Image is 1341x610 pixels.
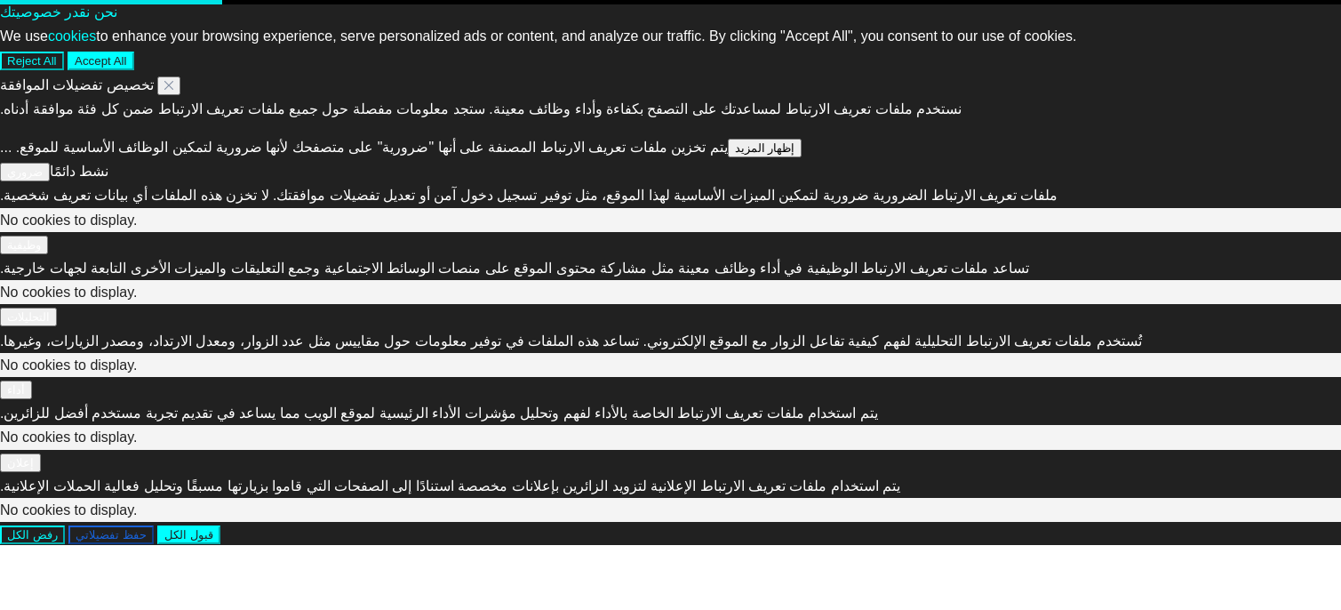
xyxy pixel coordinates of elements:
[157,76,180,95] button: [cky_preference_close_label]
[7,310,50,324] font: التحليلات
[68,52,134,70] button: Accept All
[7,528,58,542] font: رفض الكل
[157,526,220,544] button: قبول الكل
[164,528,213,542] font: قبول الكل
[735,141,795,155] font: إظهار المزيد
[7,238,41,252] font: وظيفية
[50,164,108,179] font: نشط دائمًا
[48,28,96,44] a: cookies
[7,383,25,397] font: أداء
[164,81,173,90] img: يغلق
[7,165,43,179] font: ضروري
[68,526,154,544] button: حفظ تفضيلاتي
[76,528,147,542] font: حفظ تفضيلاتي
[728,139,802,157] button: إظهار المزيد
[7,456,34,470] font: إعلان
